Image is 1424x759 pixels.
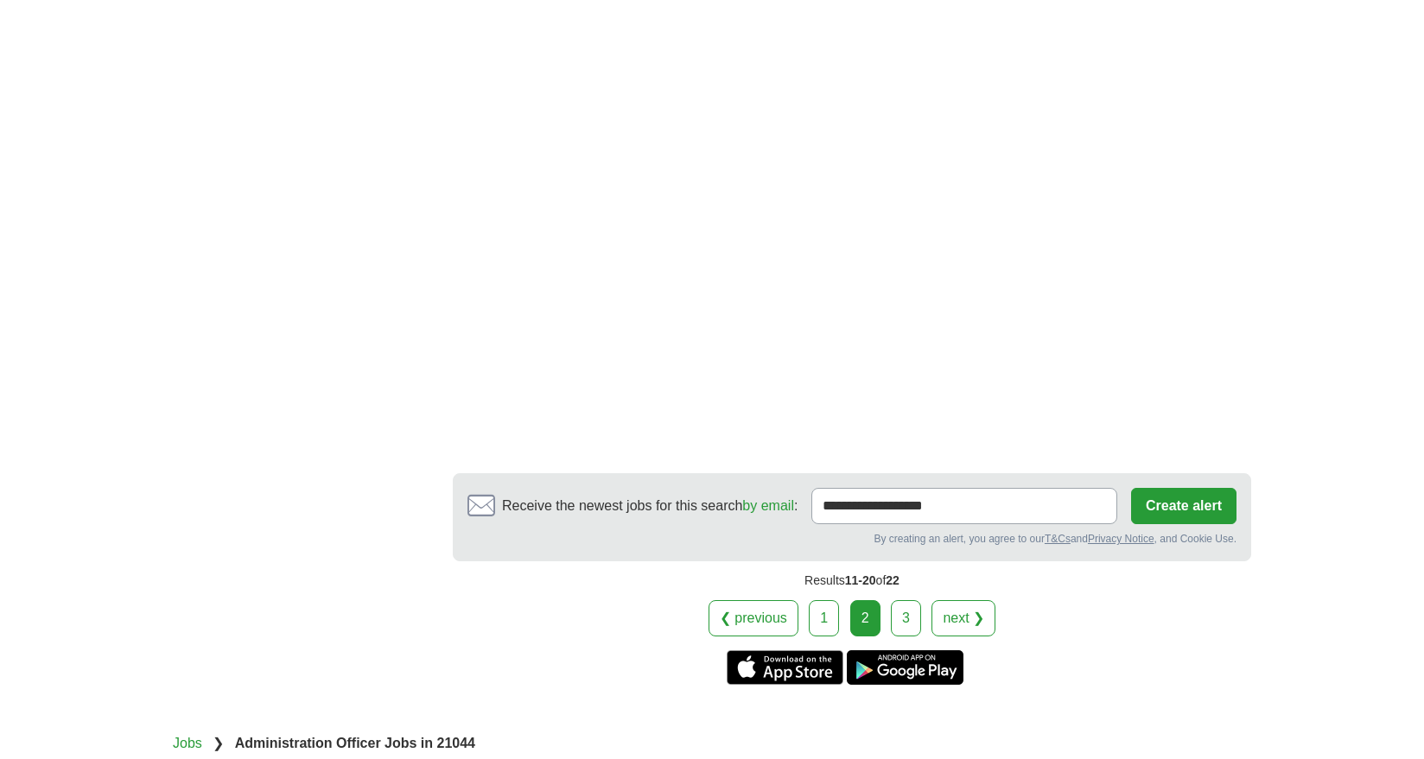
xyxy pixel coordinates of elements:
[727,650,843,685] a: Get the iPhone app
[453,561,1251,600] div: Results of
[891,600,921,636] a: 3
[709,600,798,636] a: ❮ previous
[173,736,202,750] a: Jobs
[235,736,475,750] strong: Administration Officer Jobs in 21044
[1045,533,1071,545] a: T&Cs
[467,531,1236,547] div: By creating an alert, you agree to our and , and Cookie Use.
[845,573,876,587] span: 11-20
[931,600,995,636] a: next ❯
[850,600,880,636] div: 2
[1088,533,1154,545] a: Privacy Notice
[213,736,224,750] span: ❯
[1131,488,1236,524] button: Create alert
[847,650,963,685] a: Get the Android app
[886,573,900,587] span: 22
[809,600,839,636] a: 1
